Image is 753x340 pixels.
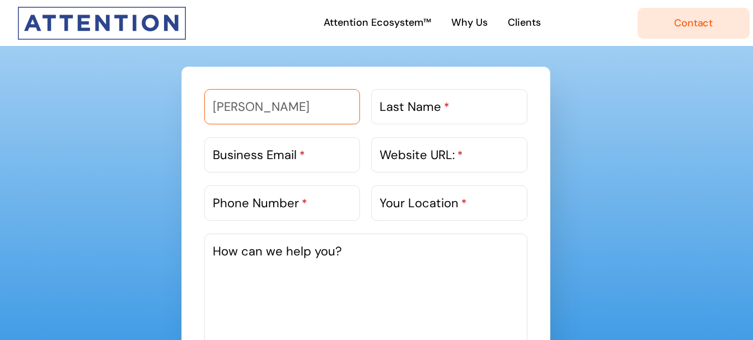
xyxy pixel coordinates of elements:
label: Business Email [213,146,305,164]
span: Why Us [451,15,488,31]
label: How can we help you? [213,242,342,260]
nav: Main Menu Desktop [227,3,638,43]
a: Attention-Only-Logo-300wide [18,5,186,20]
label: Last Name [380,97,450,116]
a: Attention Ecosystem™ [320,11,434,35]
img: Attention Interactive Logo [18,7,186,40]
label: Website URL: [380,146,463,164]
span: Attention Ecosystem™ [324,15,431,31]
span: Contact [674,17,713,29]
a: Clients [504,11,544,35]
label: Phone Number [213,194,307,212]
a: Contact [638,8,750,39]
a: Why Us [448,11,491,35]
label: Your Location [380,194,467,212]
span: Clients [508,15,541,31]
